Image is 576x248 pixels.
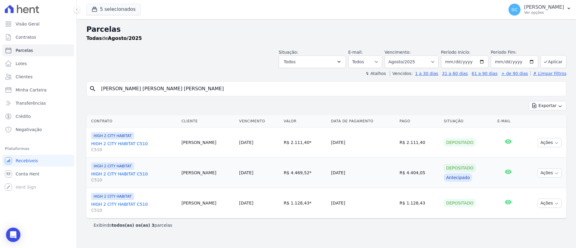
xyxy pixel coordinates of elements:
[444,199,476,207] div: Depositado
[2,71,74,83] a: Clientes
[179,188,237,218] td: [PERSON_NAME]
[365,71,386,76] label: ↯ Atalhos
[86,35,102,41] strong: Todas
[91,141,177,153] a: HIGH 2 CITY HABITAT C510C510
[328,158,397,188] td: [DATE]
[86,35,142,42] p: de
[415,71,438,76] a: 1 a 30 dias
[2,44,74,56] a: Parcelas
[328,115,397,127] th: Data de Pagamento
[239,140,253,145] a: [DATE]
[91,207,177,213] span: C510
[472,71,497,76] a: 61 a 90 dias
[538,199,562,208] button: Ações
[16,113,31,119] span: Crédito
[2,155,74,167] a: Recebíveis
[2,110,74,122] a: Crédito
[16,34,36,40] span: Contratos
[495,115,521,127] th: E-mail
[16,127,42,133] span: Negativação
[16,100,46,106] span: Transferências
[91,147,177,153] span: C510
[397,115,441,127] th: Pago
[91,171,177,183] a: HIGH 2 CITY HABITAT C510C510
[108,35,142,41] strong: Agosto/2025
[397,127,441,158] td: R$ 2.111,40
[2,124,74,136] a: Negativação
[237,115,281,127] th: Vencimento
[441,115,495,127] th: Situação
[112,223,154,228] b: todos(as) os(as) 3
[179,127,237,158] td: [PERSON_NAME]
[86,115,179,127] th: Contrato
[2,18,74,30] a: Visão Geral
[530,71,566,76] a: ✗ Limpar Filtros
[504,1,576,18] button: GC [PERSON_NAME] Ver opções
[179,158,237,188] td: [PERSON_NAME]
[94,222,172,228] p: Exibindo parcelas
[281,158,329,188] td: R$ 4.469,52
[538,168,562,178] button: Ações
[16,21,40,27] span: Visão Geral
[328,127,397,158] td: [DATE]
[348,50,363,55] label: E-mail:
[397,188,441,218] td: R$ 1.128,43
[16,61,27,67] span: Lotes
[444,173,472,182] div: Antecipado
[179,115,237,127] th: Cliente
[511,7,518,12] span: GC
[279,50,298,55] label: Situação:
[385,50,411,55] label: Vencimento:
[524,10,564,15] p: Ver opções
[397,158,441,188] td: R$ 4.404,05
[281,115,329,127] th: Valor
[491,49,538,55] label: Período Fim:
[538,138,562,147] button: Ações
[239,201,253,205] a: [DATE]
[16,158,38,164] span: Recebíveis
[86,24,566,35] h2: Parcelas
[442,71,468,76] a: 31 a 60 dias
[239,170,253,175] a: [DATE]
[91,132,134,139] span: HIGH 2 CITY HABITAT
[16,87,46,93] span: Minha Carteira
[91,201,177,213] a: HIGH 2 CITY HABITAT C510C510
[91,163,134,170] span: HIGH 2 CITY HABITAT
[2,168,74,180] a: Conta Hent
[281,127,329,158] td: R$ 2.111,40
[501,71,528,76] a: + de 90 dias
[91,193,134,200] span: HIGH 2 CITY HABITAT
[2,97,74,109] a: Transferências
[281,188,329,218] td: R$ 1.128,43
[97,83,564,95] input: Buscar por nome do lote ou do cliente
[16,47,33,53] span: Parcelas
[5,145,72,152] div: Plataformas
[6,228,20,242] div: Open Intercom Messenger
[441,50,470,55] label: Período Inicío:
[444,138,476,147] div: Depositado
[91,177,177,183] span: C510
[390,71,412,76] label: Vencidos:
[2,84,74,96] a: Minha Carteira
[279,55,346,68] button: Todos
[444,164,476,172] div: Depositado
[86,4,141,15] button: 5 selecionados
[529,101,566,110] button: Exportar
[2,58,74,70] a: Lotes
[2,31,74,43] a: Contratos
[16,74,32,80] span: Clientes
[16,171,39,177] span: Conta Hent
[89,85,96,92] i: search
[524,4,564,10] p: [PERSON_NAME]
[284,58,295,65] span: Todos
[541,55,566,68] button: Aplicar
[328,188,397,218] td: [DATE]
